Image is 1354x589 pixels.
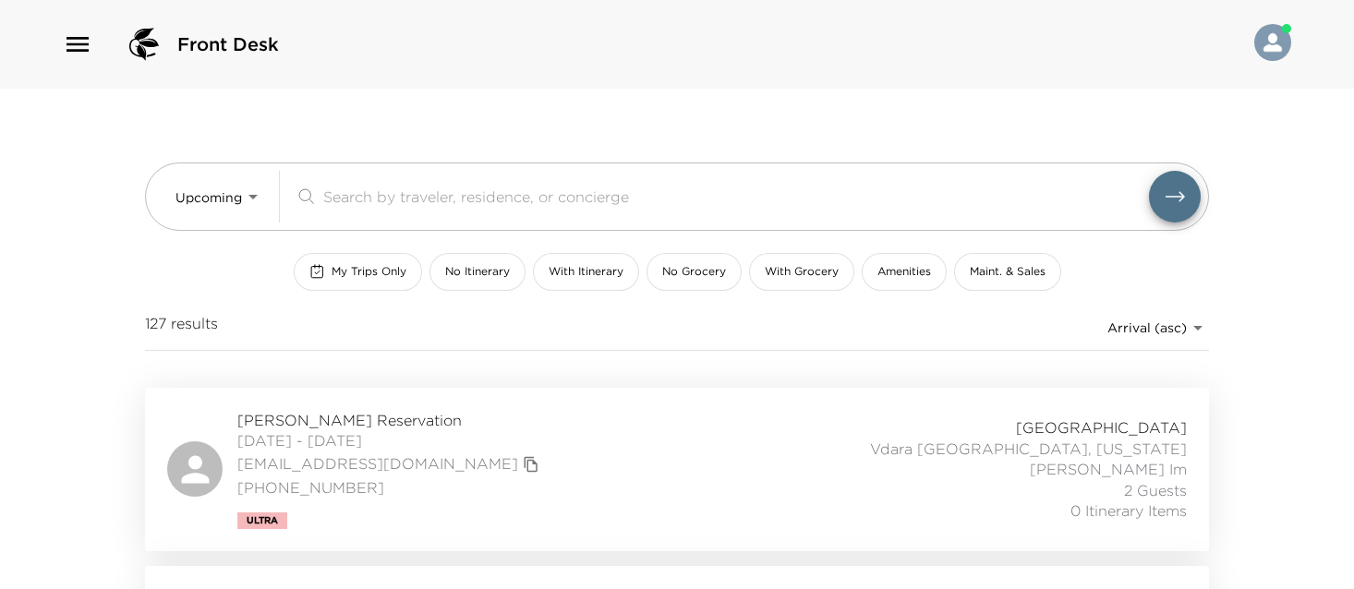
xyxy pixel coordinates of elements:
img: logo [122,22,166,66]
button: With Grocery [749,253,854,291]
button: Maint. & Sales [954,253,1061,291]
button: copy primary member email [518,451,544,477]
button: Amenities [862,253,947,291]
span: [PHONE_NUMBER] [237,477,544,498]
input: Search by traveler, residence, or concierge [323,186,1149,207]
span: No Itinerary [445,264,510,280]
a: [PERSON_NAME] Reservation[DATE] - [DATE][EMAIL_ADDRESS][DOMAIN_NAME]copy primary member email[PHO... [145,388,1209,551]
button: My Trips Only [294,253,422,291]
button: No Grocery [647,253,742,291]
span: Vdara [GEOGRAPHIC_DATA], [US_STATE] [870,439,1187,459]
span: [DATE] - [DATE] [237,430,544,451]
span: 127 results [145,313,218,343]
button: No Itinerary [429,253,526,291]
span: With Itinerary [549,264,623,280]
span: Maint. & Sales [970,264,1046,280]
span: Amenities [877,264,931,280]
span: With Grocery [765,264,839,280]
span: [PERSON_NAME] Im [1030,459,1187,479]
span: 2 Guests [1124,480,1187,500]
a: [EMAIL_ADDRESS][DOMAIN_NAME] [237,453,518,474]
img: User [1254,24,1291,61]
span: [GEOGRAPHIC_DATA] [1016,417,1187,438]
span: Upcoming [175,189,242,206]
span: Front Desk [177,31,279,57]
span: 0 Itinerary Items [1070,500,1187,521]
span: No Grocery [662,264,726,280]
span: Arrival (asc) [1107,319,1187,336]
span: [PERSON_NAME] Reservation [237,410,544,430]
span: My Trips Only [332,264,406,280]
button: With Itinerary [533,253,639,291]
span: Ultra [247,515,278,526]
